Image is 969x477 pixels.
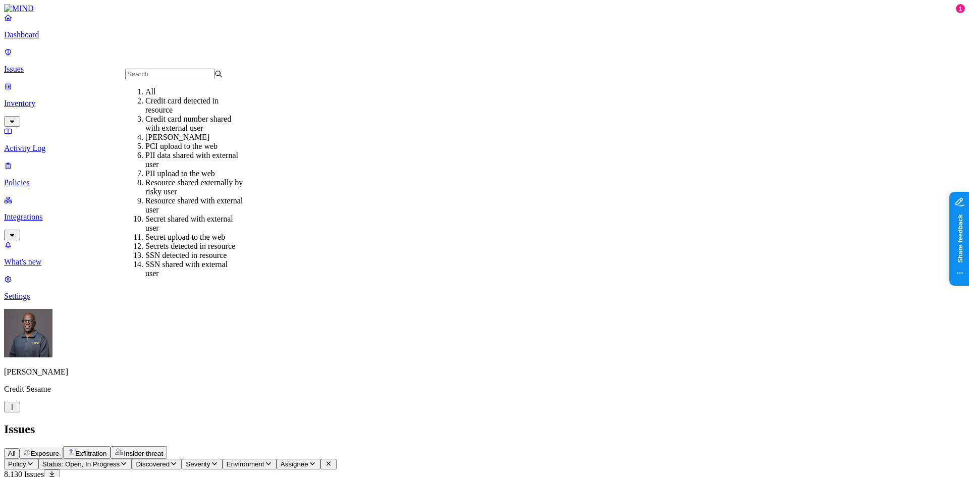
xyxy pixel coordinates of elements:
[8,450,16,457] span: All
[4,4,34,13] img: MIND
[4,257,965,267] p: What's new
[281,460,308,468] span: Assignee
[145,133,243,142] div: [PERSON_NAME]
[136,460,170,468] span: Discovered
[4,127,965,153] a: Activity Log
[4,82,965,125] a: Inventory
[145,178,243,196] div: Resource shared externally by risky user
[956,4,965,13] div: 1
[4,99,965,108] p: Inventory
[42,460,120,468] span: Status: Open, In Progress
[4,309,52,357] img: Gregory Thomas
[31,450,59,457] span: Exposure
[145,215,243,233] div: Secret shared with external user
[4,144,965,153] p: Activity Log
[145,169,243,178] div: PII upload to the web
[4,275,965,301] a: Settings
[145,115,243,133] div: Credit card number shared with external user
[145,233,243,242] div: Secret upload to the web
[186,460,210,468] span: Severity
[4,65,965,74] p: Issues
[4,4,965,13] a: MIND
[4,213,965,222] p: Integrations
[8,460,26,468] span: Policy
[4,30,965,39] p: Dashboard
[145,196,243,215] div: Resource shared with external user
[145,251,243,260] div: SSN detected in resource
[4,13,965,39] a: Dashboard
[4,385,965,394] p: Credit Sesame
[124,450,163,457] span: Insider threat
[75,450,106,457] span: Exfiltration
[4,178,965,187] p: Policies
[4,161,965,187] a: Policies
[145,87,243,96] div: All
[145,96,243,115] div: Credit card detected in resource
[4,195,965,239] a: Integrations
[4,240,965,267] a: What's new
[4,367,965,377] p: [PERSON_NAME]
[145,142,243,151] div: PCI upload to the web
[227,460,264,468] span: Environment
[4,47,965,74] a: Issues
[4,292,965,301] p: Settings
[145,242,243,251] div: Secrets detected in resource
[125,69,214,79] input: Search
[145,151,243,169] div: PII data shared with external user
[145,260,243,278] div: SSN shared with external user
[4,422,965,436] h2: Issues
